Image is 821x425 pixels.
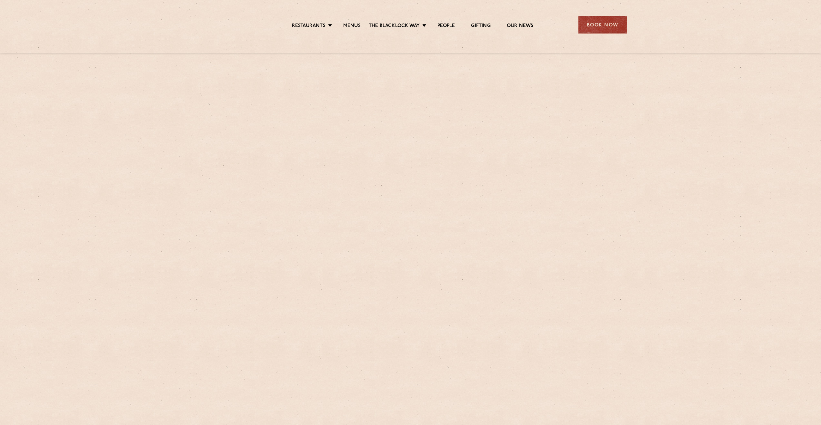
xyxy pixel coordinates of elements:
[369,23,420,30] a: The Blacklock Way
[343,23,361,30] a: Menus
[578,16,627,34] div: Book Now
[471,23,490,30] a: Gifting
[292,23,325,30] a: Restaurants
[437,23,455,30] a: People
[507,23,534,30] a: Our News
[195,6,250,43] img: svg%3E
